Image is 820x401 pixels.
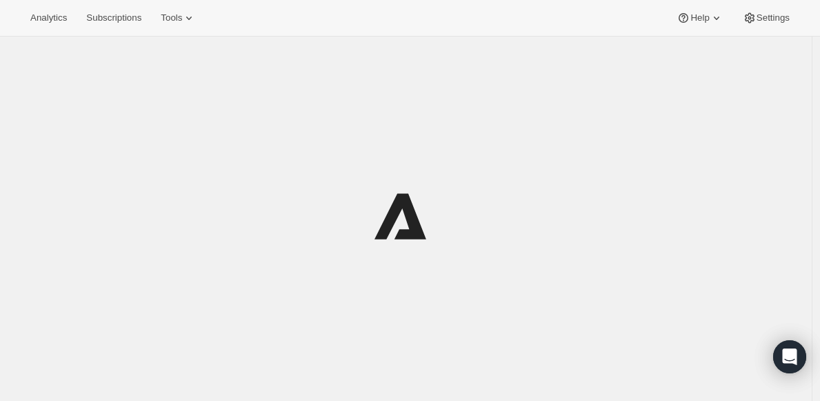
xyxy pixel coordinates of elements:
div: Open Intercom Messenger [773,340,806,373]
button: Subscriptions [78,8,150,28]
span: Analytics [30,12,67,23]
button: Settings [734,8,798,28]
span: Subscriptions [86,12,141,23]
span: Tools [161,12,182,23]
button: Help [668,8,731,28]
span: Settings [757,12,790,23]
span: Help [690,12,709,23]
button: Analytics [22,8,75,28]
button: Tools [152,8,204,28]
